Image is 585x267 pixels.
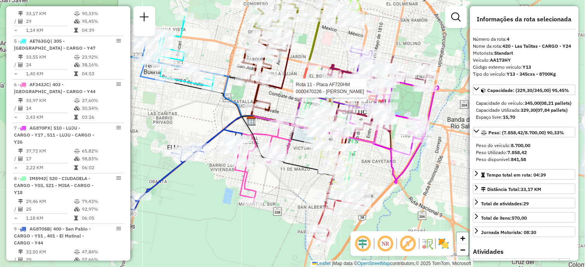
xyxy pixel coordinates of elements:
[473,50,576,57] div: Motorista:
[26,17,74,25] td: 29
[26,248,74,256] td: 32,50 KM
[476,142,531,148] span: Peso do veículo:
[14,61,18,69] td: /
[74,156,80,161] i: % de utilização da cubagem
[116,38,121,43] em: Opções
[74,19,80,24] i: % de utilização da cubagem
[473,127,576,137] a: Peso: (7.858,42/8.700,00) 90,33%
[74,62,80,67] i: % de utilização da cubagem
[310,260,473,267] div: Map data © contributors,© 2025 TomTom, Microsoft
[74,149,80,153] i: % de utilização do peso
[473,36,576,43] div: Número da rota:
[18,199,23,204] i: Distância Total
[473,227,576,237] a: Jornada Motorista: 08:30
[74,11,80,16] i: % de utilização do peso
[18,62,23,67] i: Total de Atividades
[325,93,335,103] img: UDC - Tucuman
[81,26,121,34] td: 04:39
[29,38,50,44] span: AE763GQ
[503,43,571,49] strong: 420 - Las Talitas - CARGO - Y24
[507,36,510,42] strong: 4
[476,149,573,156] div: Peso Utilizado:
[74,71,78,76] i: Tempo total em rota
[14,17,18,25] td: /
[74,199,80,204] i: % de utilização do peso
[511,142,531,148] strong: 8.700,00
[521,107,536,113] strong: 329,30
[473,85,576,95] a: Capacidade: (329,30/345,00) 95,45%
[81,155,121,163] td: 98,83%
[14,70,18,78] td: =
[14,175,93,195] span: 8 -
[14,226,91,246] span: 9 -
[14,38,95,51] span: 5 -
[460,245,466,255] span: −
[26,113,74,121] td: 2,43 KM
[18,257,23,262] i: Total de Atividades
[448,9,464,25] a: Exibir filtros
[81,17,121,25] td: 95,45%
[14,125,94,145] span: | 510 - LUJU - CARGO - Y17 , 511 - LUJU - CARGO - Y26
[14,155,18,163] td: /
[14,81,95,94] span: 6 -
[14,125,94,145] span: 7 -
[473,139,576,166] div: Peso: (7.858,42/8.700,00) 90,33%
[81,256,121,264] td: 57,66%
[81,53,121,61] td: 23,92%
[18,149,23,153] i: Distância Total
[29,125,50,131] span: AG870PX
[476,156,573,163] div: Peso disponível:
[476,107,573,114] div: Capacidade Utilizada:
[540,100,572,106] strong: (08,21 pallets)
[74,207,80,212] i: % de utilização da cubagem
[18,98,23,103] i: Distância Total
[26,104,74,112] td: 14
[81,61,121,69] td: 38,16%
[523,64,531,70] strong: Y13
[74,250,80,254] i: % de utilização do peso
[508,149,527,155] strong: 7.858,42
[473,57,576,64] div: Veículo:
[473,184,576,194] a: Distância Total:33,17 KM
[81,113,121,121] td: 03:26
[18,250,23,254] i: Distância Total
[26,10,74,17] td: 33,17 KM
[473,16,576,23] h4: Informações da rota selecionada
[26,214,74,222] td: 1,18 KM
[457,232,469,244] a: Zoom in
[81,70,121,78] td: 04:53
[18,19,23,24] i: Total de Atividades
[14,214,18,222] td: =
[74,216,78,220] i: Tempo total em rota
[26,198,74,205] td: 29,46 KM
[74,106,80,111] i: % de utilização da cubagem
[399,234,417,253] span: Exibir rótulo
[26,97,74,104] td: 33,97 KM
[18,55,23,59] i: Distância Total
[74,28,78,33] i: Tempo total em rota
[512,215,527,221] strong: 570,00
[14,26,18,34] td: =
[358,261,391,266] a: OpenStreetMap
[490,57,511,63] strong: AA173HY
[14,175,93,195] span: | 520 - CIUDADELA - CARGO - Y03, 521 - MISA - CARGO - Y18
[74,98,80,103] i: % de utilização do peso
[246,116,256,126] img: SAZ AR Tucuman
[511,156,526,162] strong: 841,58
[81,198,121,205] td: 79,43%
[137,9,152,27] a: Nova sessão e pesquisa
[74,115,78,120] i: Tempo total em rota
[376,234,395,253] span: Ocultar NR
[81,248,121,256] td: 47,84%
[481,229,537,236] div: Jornada Motorista: 08:30
[14,113,18,121] td: =
[525,100,540,106] strong: 345,00
[14,226,91,246] span: | 400 - San Pablo - CARGO - Y51 , 401 - El Matinal - CARGO - Y44
[29,81,49,87] span: AF343JC
[489,130,564,135] span: Peso: (7.858,42/8.700,00) 90,33%
[116,82,121,87] em: Opções
[495,50,513,56] strong: Standart
[503,114,516,120] strong: 15,70
[81,10,121,17] td: 90,33%
[116,176,121,180] em: Opções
